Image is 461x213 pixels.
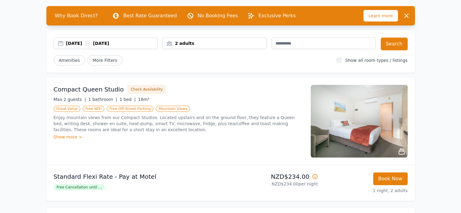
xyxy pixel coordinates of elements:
button: Search [381,38,408,50]
span: Free WiFi [83,106,105,112]
span: Mountain Views [156,106,190,112]
span: Free Off-Street Parking [107,106,153,112]
span: Free Cancellation until ... [54,184,105,190]
p: NZD$234.00 per night [233,181,318,187]
span: 16m² [138,97,149,102]
p: Exclusive Perks [258,12,296,19]
span: Why Book Direct? [50,10,103,22]
button: Book Now [373,172,408,185]
p: Standard Flexi Rate - Pay at Motel [54,172,228,181]
p: Best Rate Guaranteed [123,12,177,19]
span: Great Value [54,106,80,112]
p: Enjoy mountain views from our Compact Studios. Located upstairs and on the ground floor, they fea... [54,115,303,133]
h3: Compact Queen Studio [54,85,124,94]
button: Amenities [54,55,85,65]
p: 1 night, 2 adults [323,188,408,194]
div: [DATE] [DATE] [66,40,158,46]
span: More Filters [87,55,122,65]
span: 1 bathroom | [88,97,117,102]
button: Check Availability [127,85,166,94]
span: Learn more [363,10,398,22]
div: Show more > [54,134,303,140]
span: Max 2 guests | [54,97,86,102]
p: NZD$234.00 [233,172,318,181]
span: 1 bed | [119,97,135,102]
div: 2 adults [163,40,266,46]
label: Show all room types / listings [345,58,407,63]
p: No Booking Fees [198,12,238,19]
